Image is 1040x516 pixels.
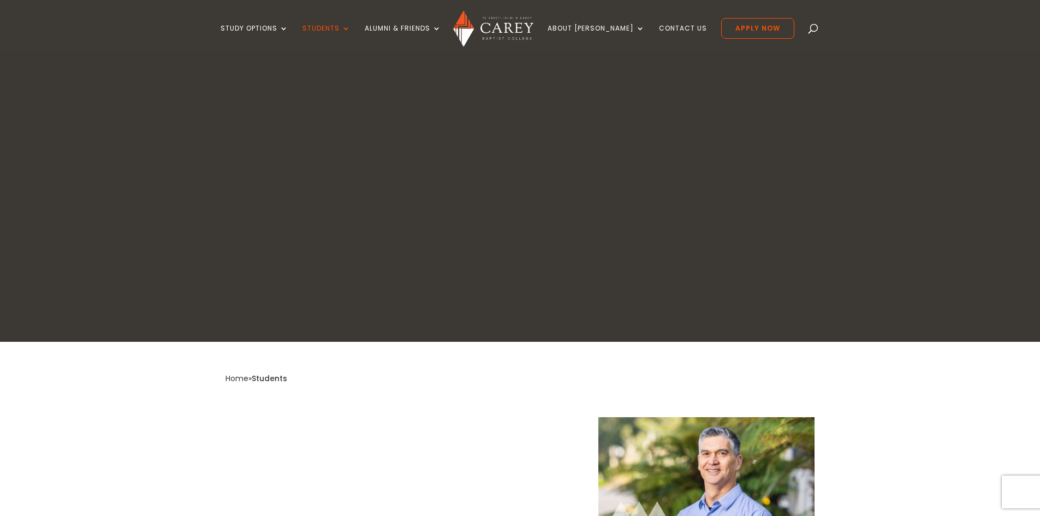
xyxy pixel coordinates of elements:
a: Study Options [221,25,288,50]
a: Students [302,25,350,50]
a: Contact Us [659,25,707,50]
a: Apply Now [721,18,794,39]
a: Home [225,373,248,384]
span: Students [252,373,287,384]
a: About [PERSON_NAME] [548,25,645,50]
a: Alumni & Friends [365,25,441,50]
img: Carey Baptist College [453,10,533,47]
span: » [225,373,287,384]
